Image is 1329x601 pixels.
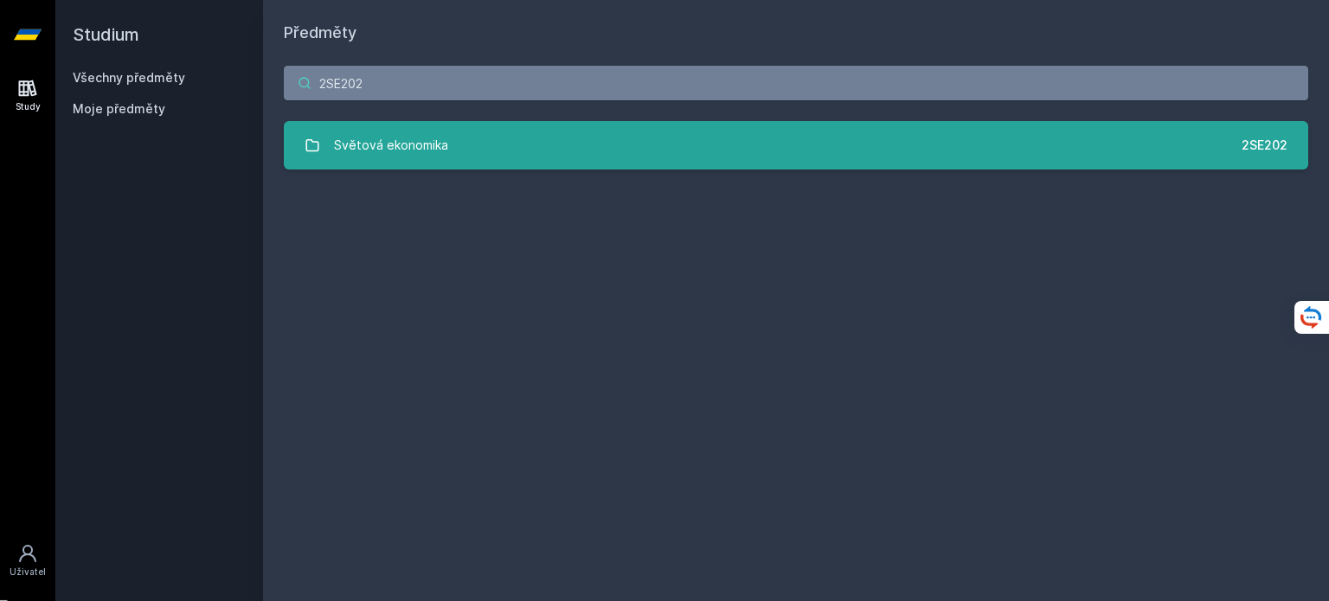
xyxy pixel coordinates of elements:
[284,121,1308,169] a: Světová ekonomika 2SE202
[284,21,1308,45] h1: Předměty
[3,534,52,587] a: Uživatel
[10,566,46,579] div: Uživatel
[73,70,185,85] a: Všechny předměty
[16,100,41,113] div: Study
[73,100,165,118] span: Moje předměty
[3,69,52,122] a: Study
[334,128,448,163] div: Světová ekonomika
[1242,137,1287,154] div: 2SE202
[284,66,1308,100] input: Název nebo ident předmětu…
